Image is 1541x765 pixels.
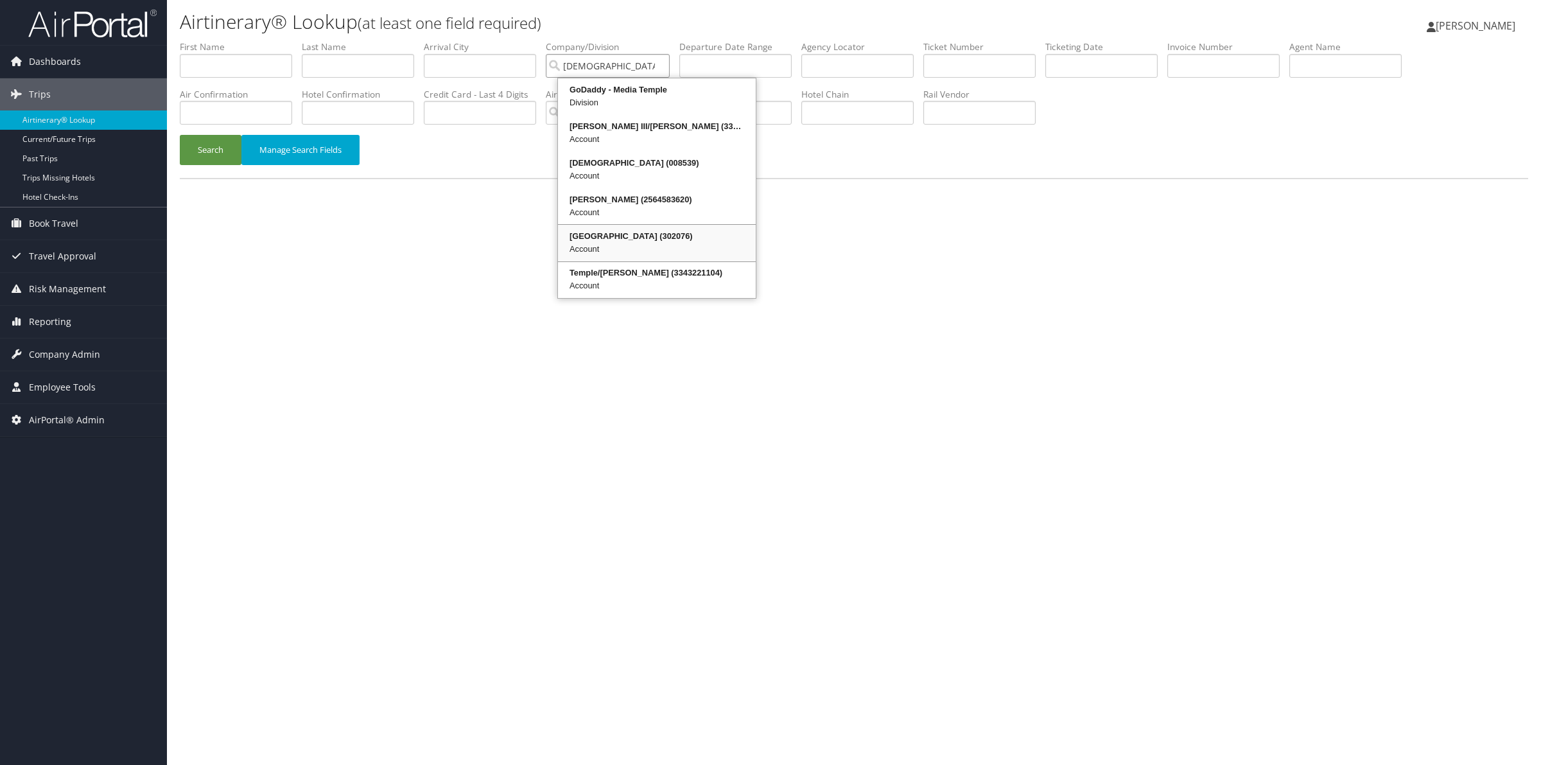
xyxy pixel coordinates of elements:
[241,135,360,165] button: Manage Search Fields
[180,135,241,165] button: Search
[560,96,754,109] div: Division
[28,8,157,39] img: airportal-logo.png
[302,40,424,53] label: Last Name
[29,306,71,338] span: Reporting
[1436,19,1515,33] span: [PERSON_NAME]
[180,40,302,53] label: First Name
[180,88,302,101] label: Air Confirmation
[560,230,754,243] div: [GEOGRAPHIC_DATA] (302076)
[560,279,754,292] div: Account
[29,273,106,305] span: Risk Management
[560,267,754,279] div: Temple/[PERSON_NAME] (3343221104)
[546,40,679,53] label: Company/Division
[29,339,100,371] span: Company Admin
[424,40,546,53] label: Arrival City
[679,40,801,53] label: Departure Date Range
[1167,40,1289,53] label: Invoice Number
[801,88,923,101] label: Hotel Chain
[560,193,754,206] div: [PERSON_NAME] (2564583620)
[29,404,105,436] span: AirPortal® Admin
[560,170,754,182] div: Account
[801,40,923,53] label: Agency Locator
[29,46,81,78] span: Dashboards
[29,207,78,240] span: Book Travel
[1289,40,1411,53] label: Agent Name
[29,371,96,403] span: Employee Tools
[424,88,546,101] label: Credit Card - Last 4 Digits
[180,8,1079,35] h1: Airtinerary® Lookup
[358,12,541,33] small: (at least one field required)
[29,240,96,272] span: Travel Approval
[560,84,754,96] div: GoDaddy - Media Temple
[560,243,754,256] div: Account
[546,88,679,101] label: Airline
[1427,6,1528,45] a: [PERSON_NAME]
[923,40,1045,53] label: Ticket Number
[560,120,754,133] div: [PERSON_NAME] III/[PERSON_NAME] (3342609631)
[302,88,424,101] label: Hotel Confirmation
[29,78,51,110] span: Trips
[1045,40,1167,53] label: Ticketing Date
[560,157,754,170] div: [DEMOGRAPHIC_DATA] (008539)
[923,88,1045,101] label: Rail Vendor
[560,206,754,219] div: Account
[560,133,754,146] div: Account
